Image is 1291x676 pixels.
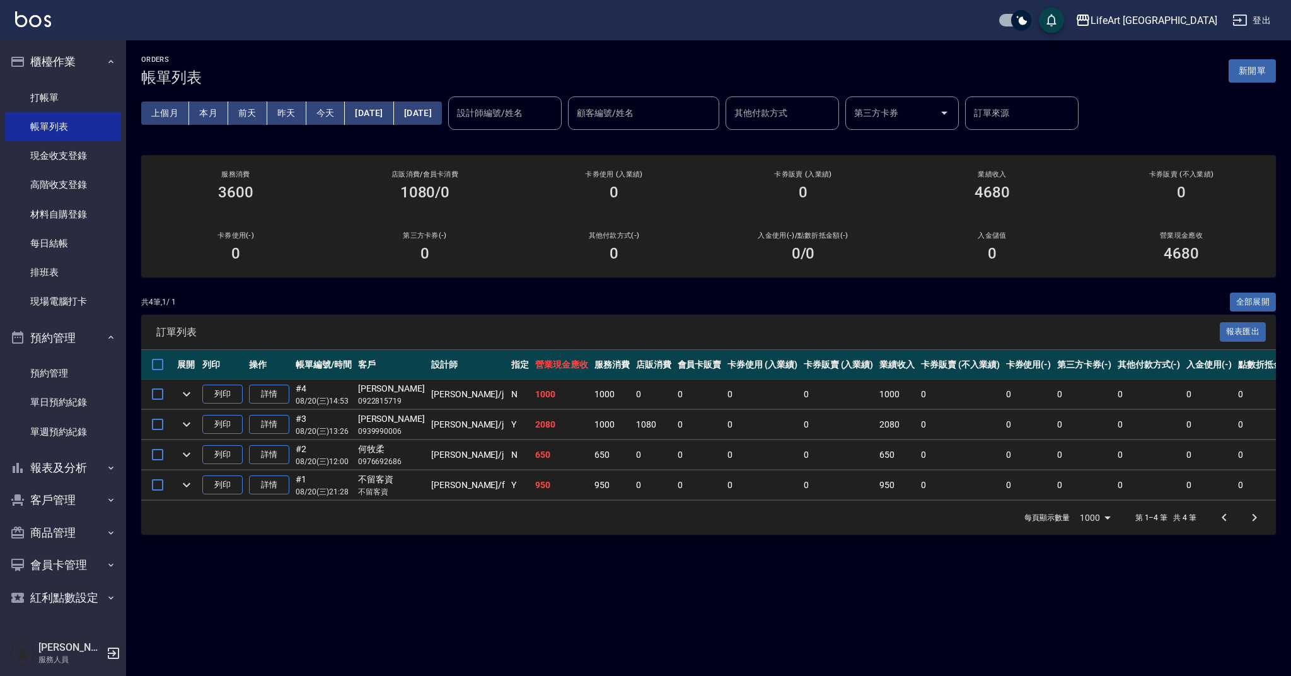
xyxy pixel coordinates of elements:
[189,102,228,125] button: 本月
[177,415,196,434] button: expand row
[724,410,801,440] td: 0
[428,470,508,500] td: [PERSON_NAME] /f
[428,380,508,409] td: [PERSON_NAME] /j
[267,102,306,125] button: 昨天
[975,184,1010,201] h3: 4680
[532,380,591,409] td: 1000
[913,170,1072,178] h2: 業績收入
[292,410,355,440] td: #3
[591,440,633,470] td: 650
[1003,440,1055,470] td: 0
[1054,440,1114,470] td: 0
[428,410,508,440] td: [PERSON_NAME] /j
[591,470,633,500] td: 950
[535,231,693,240] h2: 其他付款方式(-)
[345,231,504,240] h2: 第三方卡券(-)
[5,452,121,484] button: 報表及分析
[202,475,243,495] button: 列印
[141,69,202,86] h3: 帳單列表
[1227,9,1276,32] button: 登出
[345,102,393,125] button: [DATE]
[918,470,1002,500] td: 0
[1177,184,1186,201] h3: 0
[876,470,918,500] td: 950
[249,445,289,465] a: 詳情
[231,245,240,262] h3: 0
[15,11,51,27] img: Logo
[1003,470,1055,500] td: 0
[296,486,352,498] p: 08/20 (三) 21:28
[1003,380,1055,409] td: 0
[5,322,121,354] button: 預約管理
[674,470,725,500] td: 0
[246,350,292,380] th: 操作
[5,359,121,388] a: 預約管理
[674,440,725,470] td: 0
[610,245,618,262] h3: 0
[1070,8,1222,33] button: LifeArt [GEOGRAPHIC_DATA]
[633,380,674,409] td: 0
[1003,350,1055,380] th: 卡券使用(-)
[177,385,196,404] button: expand row
[801,470,877,500] td: 0
[1164,245,1199,262] h3: 4680
[1135,512,1196,523] p: 第 1–4 筆 共 4 筆
[5,516,121,549] button: 商品管理
[876,440,918,470] td: 650
[38,641,103,654] h5: [PERSON_NAME]
[141,102,189,125] button: 上個月
[5,417,121,446] a: 單週預約紀錄
[249,415,289,434] a: 詳情
[1183,470,1235,500] td: 0
[724,231,883,240] h2: 入金使用(-) /點數折抵金額(-)
[1054,380,1114,409] td: 0
[358,426,425,437] p: 0939990006
[358,382,425,395] div: [PERSON_NAME]
[428,350,508,380] th: 設計師
[1114,440,1184,470] td: 0
[508,440,532,470] td: N
[508,470,532,500] td: Y
[724,440,801,470] td: 0
[610,184,618,201] h3: 0
[202,445,243,465] button: 列印
[1039,8,1064,33] button: save
[5,549,121,581] button: 會員卡管理
[199,350,246,380] th: 列印
[591,350,633,380] th: 服務消費
[292,350,355,380] th: 帳單編號/時間
[532,440,591,470] td: 650
[1003,410,1055,440] td: 0
[799,184,808,201] h3: 0
[420,245,429,262] h3: 0
[591,410,633,440] td: 1000
[249,475,289,495] a: 詳情
[1220,325,1266,337] a: 報表匯出
[296,395,352,407] p: 08/20 (三) 14:53
[5,112,121,141] a: 帳單列表
[292,470,355,500] td: #1
[508,350,532,380] th: 指定
[10,641,35,666] img: Person
[724,350,801,380] th: 卡券使用 (入業績)
[5,200,121,229] a: 材料自購登錄
[633,350,674,380] th: 店販消費
[1024,512,1070,523] p: 每頁顯示數量
[532,410,591,440] td: 2080
[358,395,425,407] p: 0922815719
[1220,322,1266,342] button: 報表匯出
[355,350,428,380] th: 客戶
[918,380,1002,409] td: 0
[1114,380,1184,409] td: 0
[1054,470,1114,500] td: 0
[156,231,315,240] h2: 卡券使用(-)
[1091,13,1217,28] div: LifeArt [GEOGRAPHIC_DATA]
[792,245,815,262] h3: 0 /0
[508,380,532,409] td: N
[508,410,532,440] td: Y
[1229,59,1276,83] button: 新開單
[5,581,121,614] button: 紅利點數設定
[296,456,352,467] p: 08/20 (三) 12:00
[1183,350,1235,380] th: 入金使用(-)
[1102,231,1261,240] h2: 營業現金應收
